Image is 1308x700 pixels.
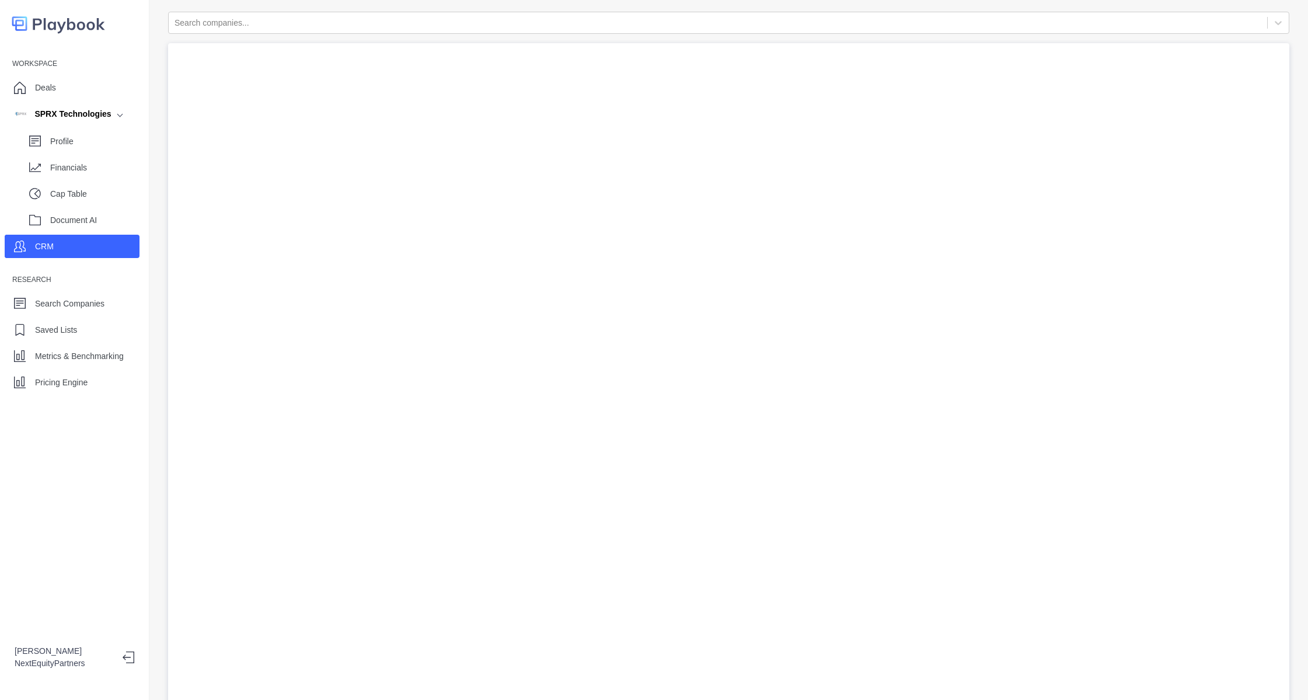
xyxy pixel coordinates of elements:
[15,645,113,657] p: [PERSON_NAME]
[35,350,124,363] p: Metrics & Benchmarking
[35,241,54,253] p: CRM
[15,108,26,120] img: company image
[35,324,77,336] p: Saved Lists
[50,214,139,227] p: Document AI
[35,82,56,94] p: Deals
[50,188,139,200] p: Cap Table
[50,162,139,174] p: Financials
[12,12,105,36] img: logo-colored
[35,377,88,389] p: Pricing Engine
[50,135,139,148] p: Profile
[15,108,111,120] div: SPRX Technologies
[15,657,113,670] p: NextEquityPartners
[35,298,104,310] p: Search Companies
